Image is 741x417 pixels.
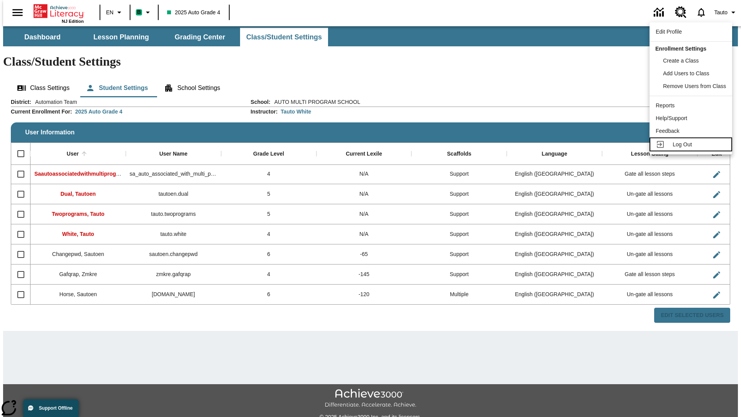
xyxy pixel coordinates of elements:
[673,141,692,147] span: Log Out
[656,128,679,134] span: Feedback
[663,58,699,64] span: Create a Class
[663,70,709,76] span: Add Users to Class
[656,102,675,108] span: Reports
[655,46,706,52] span: Enrollment Settings
[663,83,726,89] span: Remove Users from Class
[656,29,682,35] span: Edit Profile
[656,115,687,121] span: Help/Support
